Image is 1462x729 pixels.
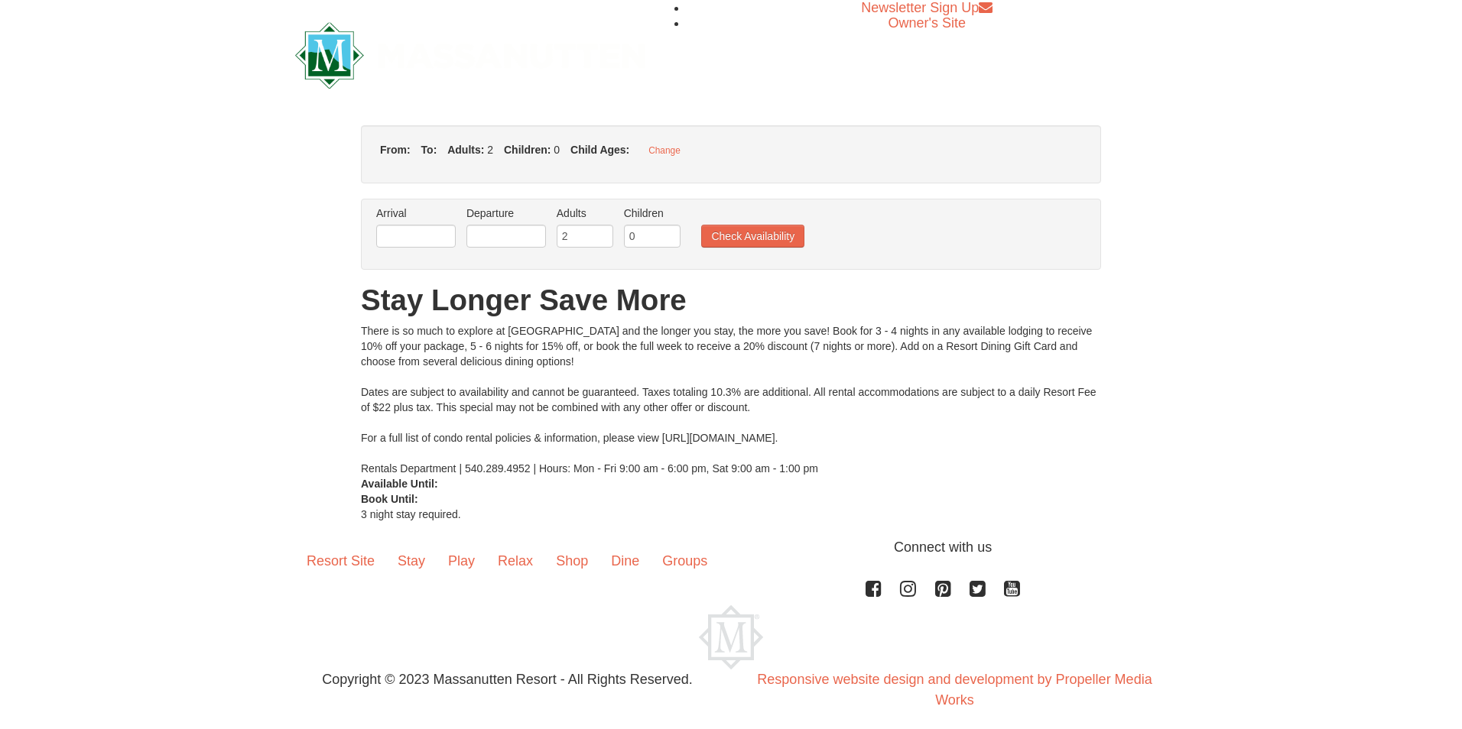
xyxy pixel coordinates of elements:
[447,144,484,156] strong: Adults:
[624,206,681,221] label: Children
[376,206,456,221] label: Arrival
[421,144,437,156] strong: To:
[437,537,486,585] a: Play
[386,537,437,585] a: Stay
[889,15,966,31] a: Owner's Site
[487,144,493,156] span: 2
[701,225,804,248] button: Check Availability
[699,605,763,669] img: Massanutten Resort Logo
[651,537,719,585] a: Groups
[599,537,651,585] a: Dine
[361,323,1101,476] div: There is so much to explore at [GEOGRAPHIC_DATA] and the longer you stay, the more you save! Book...
[295,537,386,585] a: Resort Site
[504,144,551,156] strong: Children:
[557,206,613,221] label: Adults
[295,35,645,71] a: Massanutten Resort
[554,144,560,156] span: 0
[295,22,645,89] img: Massanutten Resort Logo
[544,537,599,585] a: Shop
[640,141,689,160] button: Change
[361,493,418,505] strong: Book Until:
[361,285,1101,316] h1: Stay Longer Save More
[466,206,546,221] label: Departure
[486,537,544,585] a: Relax
[380,144,411,156] strong: From:
[284,669,731,690] p: Copyright © 2023 Massanutten Resort - All Rights Reserved.
[361,508,461,520] span: 3 night stay required.
[361,478,438,490] strong: Available Until:
[295,537,1167,558] p: Connect with us
[757,672,1152,708] a: Responsive website design and development by Propeller Media Works
[570,144,629,156] strong: Child Ages:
